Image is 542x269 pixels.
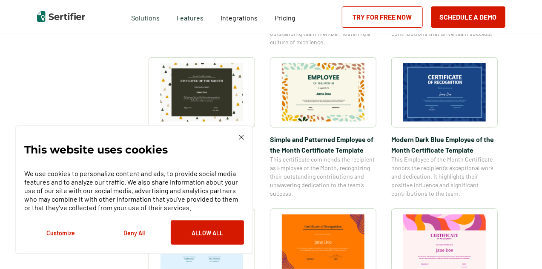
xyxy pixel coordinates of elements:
[275,14,295,22] span: Pricing
[221,14,258,22] span: Integrations
[431,6,505,28] button: Schedule a Demo
[239,135,244,140] img: Cookie Popup Close
[161,63,243,121] img: Simple & Colorful Employee of the Month Certificate Template
[391,134,498,155] span: Modern Dark Blue Employee of the Month Certificate Template
[24,220,98,245] button: Customize
[98,220,171,245] button: Deny All
[342,6,423,28] a: Try for Free Now
[149,57,255,198] a: Simple & Colorful Employee of the Month Certificate TemplateSimple & Colorful Employee of the Mon...
[403,63,486,121] img: Modern Dark Blue Employee of the Month Certificate Template
[37,11,85,22] img: Sertifier | Digital Credentialing Platform
[270,134,376,155] span: Simple and Patterned Employee of the Month Certificate Template
[275,12,295,22] a: Pricing
[221,12,258,22] a: Integrations
[171,220,244,245] button: Allow All
[131,12,160,22] span: Solutions
[391,155,498,198] span: This Employee of the Month Certificate honors the recipient’s exceptional work and dedication. It...
[282,63,364,121] img: Simple and Patterned Employee of the Month Certificate Template
[270,155,376,198] span: This certificate commends the recipient as Employee of the Month, recognizing their outstanding c...
[24,169,244,212] p: We use cookies to personalize content and ads, to provide social media features and to analyze ou...
[391,57,498,198] a: Modern Dark Blue Employee of the Month Certificate TemplateModern Dark Blue Employee of the Month...
[24,145,168,154] p: This website uses cookies
[270,57,376,198] a: Simple and Patterned Employee of the Month Certificate TemplateSimple and Patterned Employee of t...
[177,12,204,22] span: Features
